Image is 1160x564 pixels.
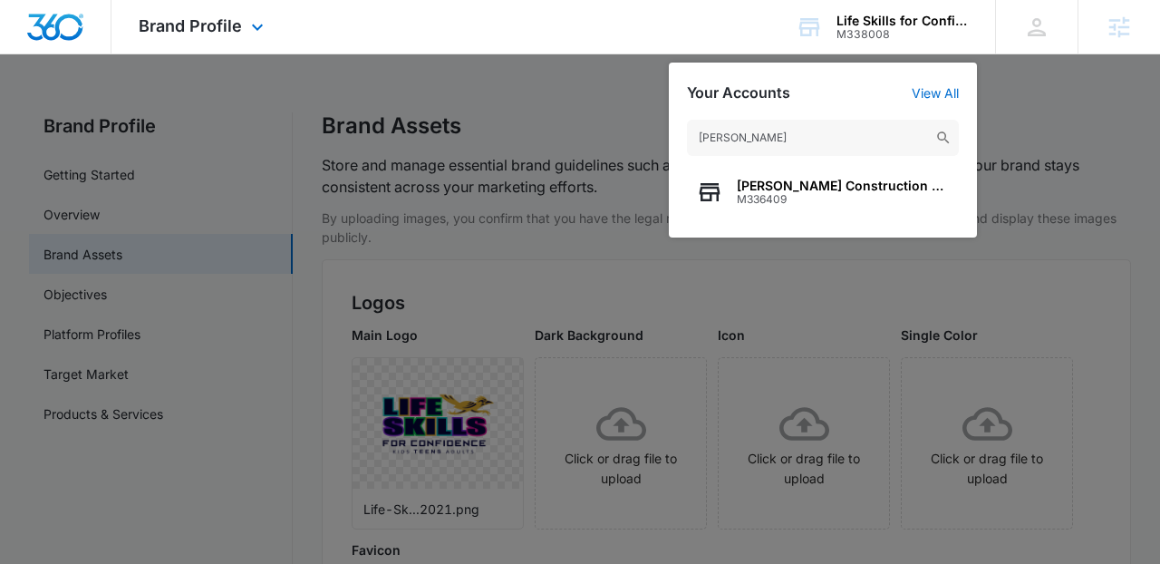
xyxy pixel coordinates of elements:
[836,14,969,28] div: account name
[687,165,959,219] button: [PERSON_NAME] Construction ServicesM336409
[737,193,950,206] span: M336409
[139,16,242,35] span: Brand Profile
[737,179,950,193] span: [PERSON_NAME] Construction Services
[836,28,969,41] div: account id
[687,84,790,102] h2: Your Accounts
[687,120,959,156] input: Search Accounts
[912,85,959,101] a: View All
